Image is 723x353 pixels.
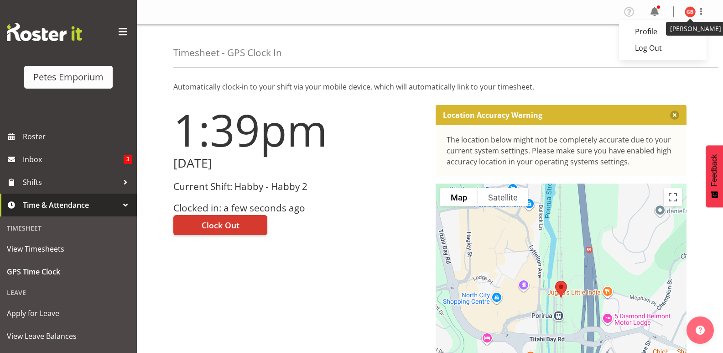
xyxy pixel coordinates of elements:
h4: Timesheet - GPS Clock In [173,47,282,58]
a: View Timesheets [2,237,135,260]
a: Apply for Leave [2,302,135,325]
button: Clock Out [173,215,267,235]
span: Apply for Leave [7,306,130,320]
button: Close message [670,111,679,120]
h3: Clocked in: a few seconds ago [173,203,425,213]
a: View Leave Balances [2,325,135,348]
h1: 1:39pm [173,105,425,154]
span: Roster [23,130,132,143]
span: View Leave Balances [7,329,130,343]
button: Feedback - Show survey [706,145,723,207]
h3: Current Shift: Habby - Habby 2 [173,181,425,192]
span: Clock Out [202,219,239,231]
span: Inbox [23,153,124,166]
div: Leave [2,283,135,302]
span: Feedback [710,154,718,186]
span: View Timesheets [7,242,130,256]
button: Toggle fullscreen view [664,188,682,206]
img: gillian-byford11184.jpg [685,6,696,17]
p: Automatically clock-in to your shift via your mobile device, which will automatically link to you... [173,81,687,92]
a: Log Out [619,40,707,56]
a: GPS Time Clock [2,260,135,283]
button: Show satellite imagery [478,188,528,206]
span: 3 [124,155,132,164]
span: GPS Time Clock [7,265,130,279]
div: Timesheet [2,219,135,237]
img: Rosterit website logo [7,23,82,41]
span: Time & Attendance [23,198,119,212]
h2: [DATE] [173,156,425,170]
p: Location Accuracy Warning [443,111,542,120]
div: The location below might not be completely accurate due to your current system settings. Please m... [447,134,676,167]
button: Show street map [440,188,478,206]
a: Profile [619,23,707,40]
div: Petes Emporium [33,70,104,84]
span: Shifts [23,175,119,189]
img: help-xxl-2.png [696,326,705,335]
